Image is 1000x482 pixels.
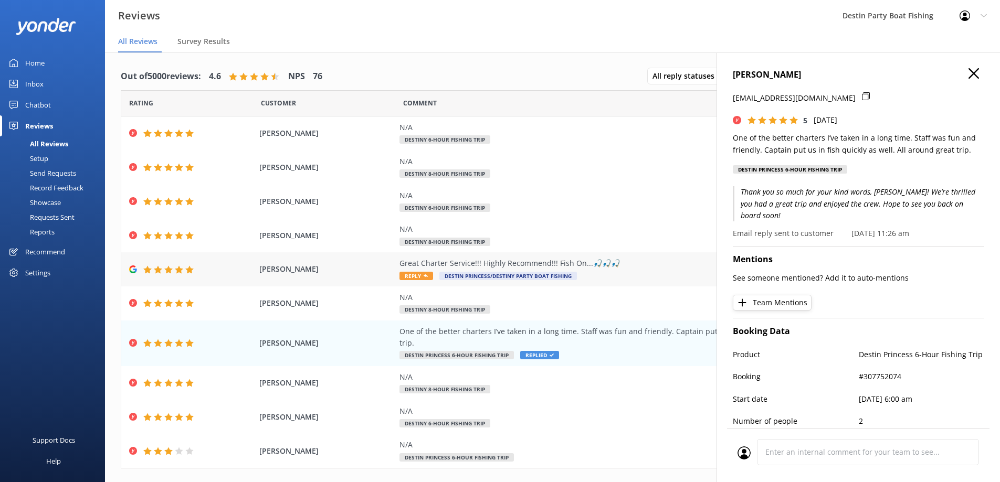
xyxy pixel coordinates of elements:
div: Help [46,451,61,472]
span: [PERSON_NAME] [259,297,395,309]
p: [DATE] [814,114,837,126]
span: Date [261,98,296,108]
a: Send Requests [6,166,105,180]
span: [PERSON_NAME] [259,263,395,275]
div: Home [25,52,45,73]
span: Survey Results [177,36,230,47]
div: Inbox [25,73,44,94]
span: Destiny 6-Hour Fishing Trip [399,419,490,427]
p: Thank you so much for your kind words, [PERSON_NAME]! We’re thrilled you had a great trip and enj... [733,186,984,221]
span: [PERSON_NAME] [259,230,395,241]
a: All Reviews [6,136,105,151]
span: Destiny 8-Hour Fishing Trip [399,238,490,246]
span: [PERSON_NAME] [259,127,395,139]
span: [PERSON_NAME] [259,377,395,389]
a: Showcase [6,195,105,210]
h4: Mentions [733,253,984,266]
span: [PERSON_NAME] [259,196,395,207]
div: Record Feedback [6,180,83,195]
p: [DATE] 11:26 am [851,228,909,239]
div: Great Charter Service!!! Highly Recommend!!! Fish On...🎣🎣🎣 [399,258,877,269]
p: Email reply sent to customer [733,228,834,239]
p: #307752074 [859,371,985,382]
div: Setup [6,151,48,166]
div: N/A [399,371,877,383]
div: Requests Sent [6,210,75,224]
p: Product [733,349,859,360]
p: Start date [733,393,859,405]
div: N/A [399,405,877,417]
p: Destin Princess 6-Hour Fishing Trip [859,349,985,360]
p: One of the better charters I’ve taken in a long time. Staff was fun and friendly. Captain put us ... [733,132,984,156]
h4: 76 [313,70,322,83]
button: Close [969,68,979,80]
a: Record Feedback [6,180,105,195]
a: Reports [6,224,105,239]
span: Replied [520,351,559,359]
a: Setup [6,151,105,166]
h4: NPS [288,70,305,83]
div: N/A [399,122,877,133]
div: N/A [399,439,877,451]
div: Settings [25,262,50,283]
span: [PERSON_NAME] [259,445,395,457]
img: user_profile.svg [738,446,751,459]
a: Requests Sent [6,210,105,224]
p: [EMAIL_ADDRESS][DOMAIN_NAME] [733,92,856,104]
div: Send Requests [6,166,76,180]
div: N/A [399,190,877,201]
span: [PERSON_NAME] [259,337,395,349]
div: Reports [6,224,55,239]
span: All Reviews [118,36,157,47]
span: Destiny 6-Hour Fishing Trip [399,135,490,144]
span: All reply statuses [652,70,721,82]
h4: Out of 5000 reviews: [121,70,201,83]
div: N/A [399,223,877,235]
img: yonder-white-logo.png [16,18,76,35]
span: Date [129,98,153,108]
div: All Reviews [6,136,68,151]
div: N/A [399,292,877,303]
span: [PERSON_NAME] [259,411,395,423]
div: N/A [399,156,877,167]
p: Number of people [733,415,859,427]
div: One of the better charters I’ve taken in a long time. Staff was fun and friendly. Captain put us ... [399,326,877,349]
span: [PERSON_NAME] [259,162,395,173]
h4: [PERSON_NAME] [733,68,984,82]
button: Team Mentions [733,295,812,310]
p: Booking [733,371,859,382]
div: Destin Princess 6-Hour Fishing Trip [733,165,847,174]
div: Showcase [6,195,61,210]
span: Destin Princess 6-Hour Fishing Trip [399,351,514,359]
span: Reply [399,272,433,280]
p: 2 [859,415,985,427]
span: Destin Princess 6-Hour Fishing Trip [399,453,514,462]
h4: 4.6 [209,70,221,83]
span: Destiny 8-Hour Fishing Trip [399,385,490,393]
span: Destiny 8-Hour Fishing Trip [399,169,490,178]
span: Destiny 6-Hour Fishing Trip [399,203,490,212]
div: Reviews [25,115,53,136]
span: Question [403,98,437,108]
h4: Booking Data [733,325,984,338]
h3: Reviews [118,7,160,24]
span: 5 [803,115,807,125]
span: Destin Princess/Destiny Party Boat Fishing [439,272,577,280]
div: Recommend [25,241,65,262]
div: Support Docs [33,430,75,451]
p: See someone mentioned? Add it to auto-mentions [733,272,984,284]
p: [DATE] 6:00 am [859,393,985,405]
span: Destiny 8-Hour Fishing Trip [399,305,490,314]
div: Chatbot [25,94,51,115]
